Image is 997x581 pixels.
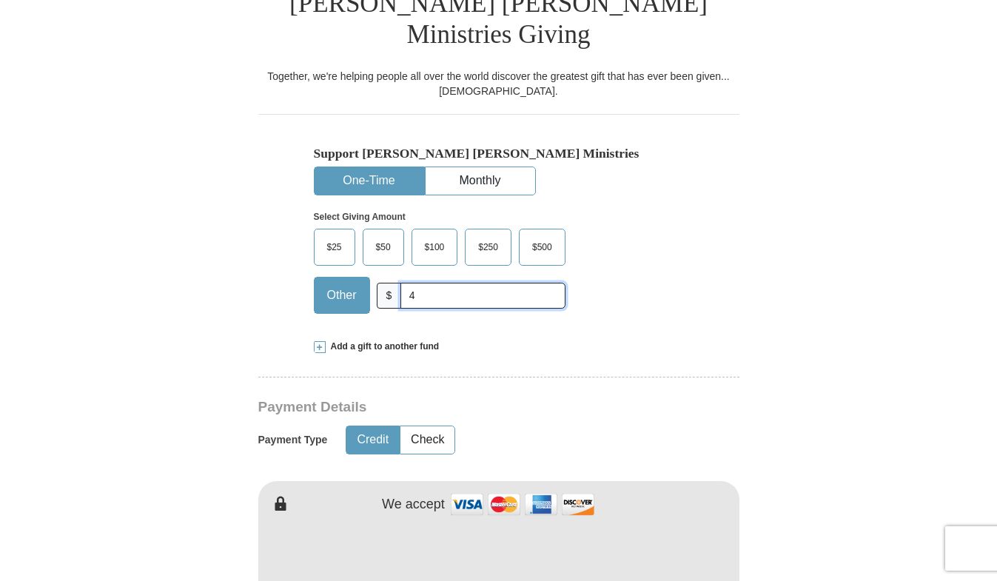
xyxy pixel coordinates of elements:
[258,399,636,416] h3: Payment Details
[258,434,328,446] h5: Payment Type
[320,236,349,258] span: $25
[369,236,398,258] span: $50
[320,284,364,306] span: Other
[346,426,399,454] button: Credit
[377,283,402,309] span: $
[382,497,445,513] h4: We accept
[426,167,535,195] button: Monthly
[449,488,597,520] img: credit cards accepted
[400,426,454,454] button: Check
[400,283,565,309] input: Other Amount
[314,146,684,161] h5: Support [PERSON_NAME] [PERSON_NAME] Ministries
[525,236,560,258] span: $500
[326,340,440,353] span: Add a gift to another fund
[314,212,406,222] strong: Select Giving Amount
[417,236,452,258] span: $100
[315,167,424,195] button: One-Time
[471,236,506,258] span: $250
[258,69,739,98] div: Together, we're helping people all over the world discover the greatest gift that has ever been g...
